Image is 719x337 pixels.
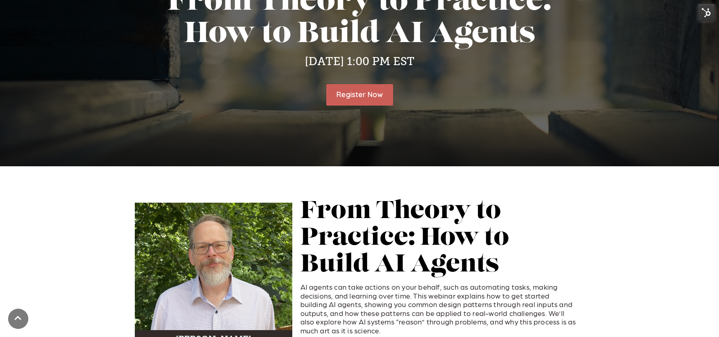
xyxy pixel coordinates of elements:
[300,199,576,279] h2: From Theory to Practice: How to Build AI Agents
[326,84,393,106] a: Register Now
[300,282,576,335] p: AI agents can take actions on your behalf, such as automating tasks, making decisions, and learni...
[135,55,584,68] h4: [DATE] 1:00 PM EST
[135,203,292,330] img: TimOatesHeadshot-1.png
[698,4,715,21] img: HubSpot Tools Menu Toggle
